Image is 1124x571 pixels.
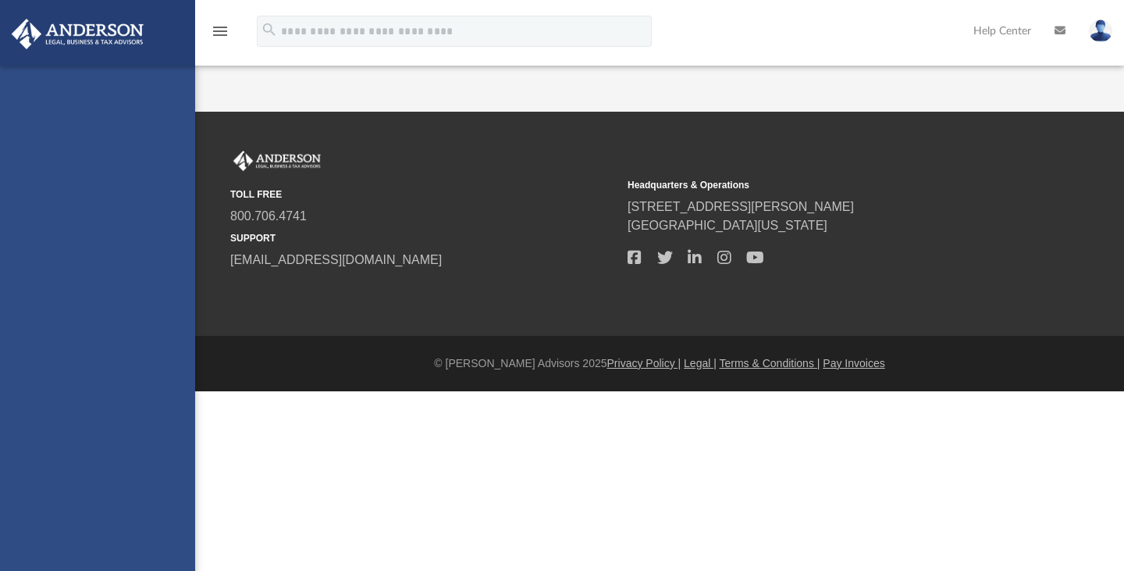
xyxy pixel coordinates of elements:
small: Headquarters & Operations [628,178,1014,192]
small: SUPPORT [230,231,617,245]
i: search [261,21,278,38]
div: © [PERSON_NAME] Advisors 2025 [195,355,1124,372]
a: Legal | [684,357,717,369]
a: [EMAIL_ADDRESS][DOMAIN_NAME] [230,253,442,266]
img: Anderson Advisors Platinum Portal [7,19,148,49]
small: TOLL FREE [230,187,617,202]
a: [STREET_ADDRESS][PERSON_NAME] [628,200,854,213]
i: menu [211,22,229,41]
img: Anderson Advisors Platinum Portal [230,151,324,171]
img: User Pic [1089,20,1112,42]
a: Terms & Conditions | [720,357,820,369]
a: 800.706.4741 [230,209,307,223]
a: [GEOGRAPHIC_DATA][US_STATE] [628,219,827,232]
a: Pay Invoices [823,357,884,369]
a: Privacy Policy | [607,357,681,369]
a: menu [211,30,229,41]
